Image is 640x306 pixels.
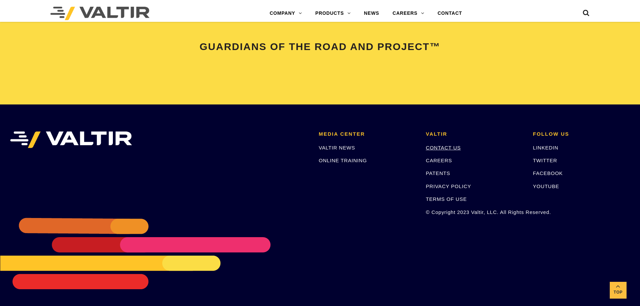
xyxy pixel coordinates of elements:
[533,170,563,176] a: FACEBOOK
[426,131,523,137] h2: VALTIR
[319,131,416,137] h2: MEDIA CENTER
[309,7,357,20] a: PRODUCTS
[426,158,452,163] a: CAREERS
[533,145,558,150] a: LINKEDIN
[319,145,355,150] a: VALTIR NEWS
[426,196,467,202] a: TERMS OF USE
[50,7,150,20] img: Valtir
[533,183,559,189] a: YOUTUBE
[610,289,627,296] span: Top
[357,7,386,20] a: NEWS
[386,7,431,20] a: CAREERS
[200,41,440,52] span: GUARDIANS OF THE ROAD AND PROJECT™
[610,282,627,299] a: Top
[533,131,630,137] h2: FOLLOW US
[426,145,461,150] a: CONTACT US
[533,158,557,163] a: TWITTER
[10,131,132,148] img: VALTIR
[319,158,367,163] a: ONLINE TRAINING
[426,170,451,176] a: PATENTS
[426,183,471,189] a: PRIVACY POLICY
[431,7,469,20] a: CONTACT
[263,7,309,20] a: COMPANY
[426,208,523,216] p: © Copyright 2023 Valtir, LLC. All Rights Reserved.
